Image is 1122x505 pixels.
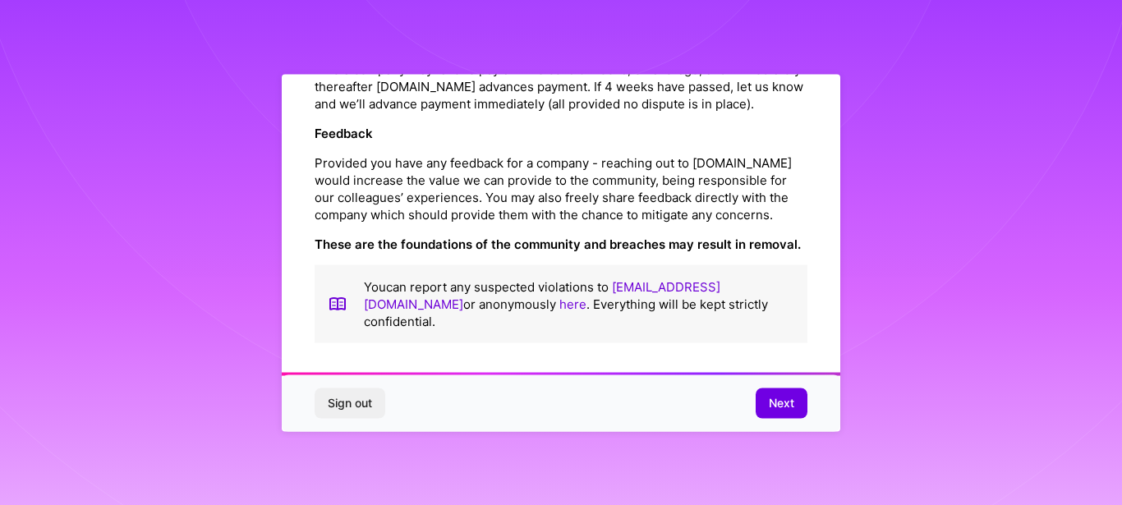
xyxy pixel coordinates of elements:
[559,296,586,311] a: here
[328,278,347,329] img: book icon
[315,388,385,418] button: Sign out
[315,236,801,251] strong: These are the foundations of the community and breaches may result in removal.
[328,395,372,411] span: Sign out
[756,388,807,418] button: Next
[315,125,373,140] strong: Feedback
[364,278,720,311] a: [EMAIL_ADDRESS][DOMAIN_NAME]
[769,395,794,411] span: Next
[315,154,807,223] p: Provided you have any feedback for a company - reaching out to [DOMAIN_NAME] would increase the v...
[364,278,794,329] p: You can report any suspected violations to or anonymously . Everything will be kept strictly conf...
